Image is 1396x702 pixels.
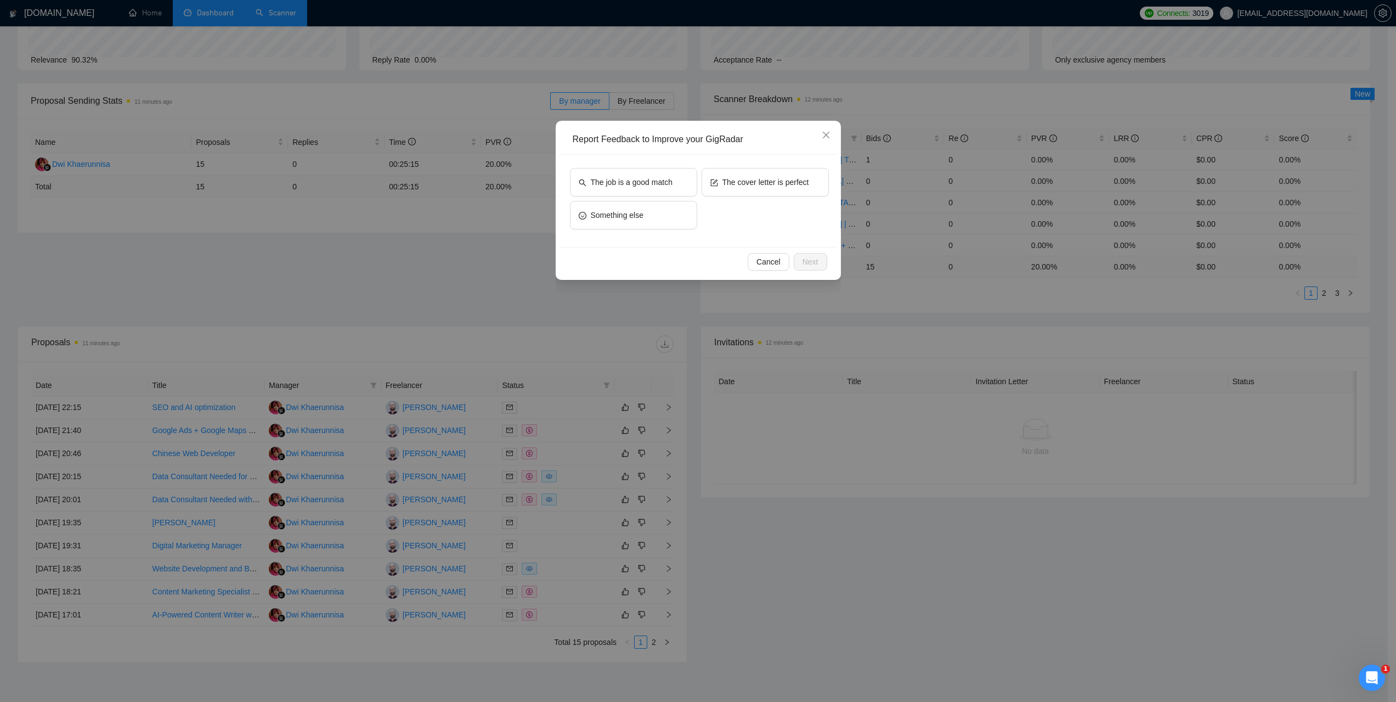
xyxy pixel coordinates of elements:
[822,131,830,139] span: close
[710,178,718,186] span: form
[1359,665,1385,691] iframe: Intercom live chat
[579,211,586,219] span: smile
[591,176,672,188] span: The job is a good match
[748,253,789,271] button: Cancel
[591,209,644,221] span: Something else
[570,168,697,196] button: searchThe job is a good match
[570,201,697,229] button: smileSomething else
[1381,665,1390,673] span: 1
[702,168,829,196] button: formThe cover letter is perfect
[573,133,832,145] div: Report Feedback to Improve your GigRadar
[579,178,586,186] span: search
[756,256,781,268] span: Cancel
[722,176,809,188] span: The cover letter is perfect
[794,253,827,271] button: Next
[811,121,841,150] button: Close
